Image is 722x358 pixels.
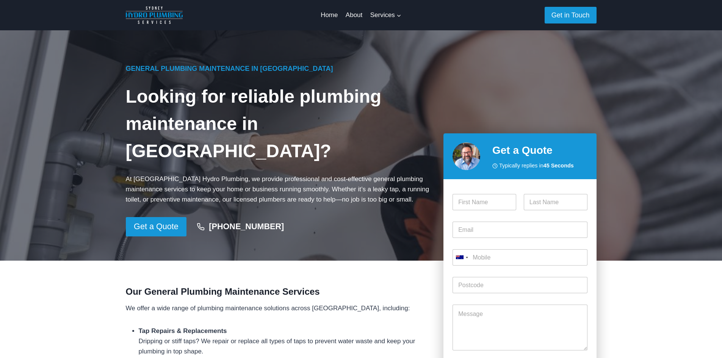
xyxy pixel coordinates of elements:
a: Home [317,6,342,24]
span: Get a Quote [134,220,179,233]
a: Get in Touch [545,7,597,23]
input: Postcode [453,277,587,293]
span: Typically replies in [499,161,574,170]
input: First Name [453,194,516,210]
p: We offer a wide range of plumbing maintenance solutions across [GEOGRAPHIC_DATA], including: [126,303,432,313]
nav: Primary Navigation [317,6,405,24]
p: At [GEOGRAPHIC_DATA] Hydro Plumbing, we provide professional and cost-effective general plumbing ... [126,174,432,205]
button: Selected country [453,249,471,266]
input: Email [453,222,587,238]
h2: Get a Quote [492,142,587,158]
strong: [PHONE_NUMBER] [209,222,284,231]
a: Get a Quote [126,217,187,237]
a: [PHONE_NUMBER] [190,218,291,236]
h6: General Plumbing Maintenance in [GEOGRAPHIC_DATA] [126,64,432,74]
img: Sydney Hydro Plumbing Logo [126,6,183,24]
span: Services [370,10,401,20]
input: Last Name [524,194,587,210]
input: Mobile [453,249,587,266]
a: Services [366,6,405,24]
h1: Looking for reliable plumbing maintenance in [GEOGRAPHIC_DATA]? [126,83,432,165]
li: Dripping or stiff taps? We repair or replace all types of taps to prevent water waste and keep yo... [139,326,432,357]
strong: Tap Repairs & Replacements [139,327,227,335]
strong: 45 Seconds [543,163,574,169]
a: About [342,6,366,24]
strong: Our General Plumbing Maintenance Services [126,286,320,297]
